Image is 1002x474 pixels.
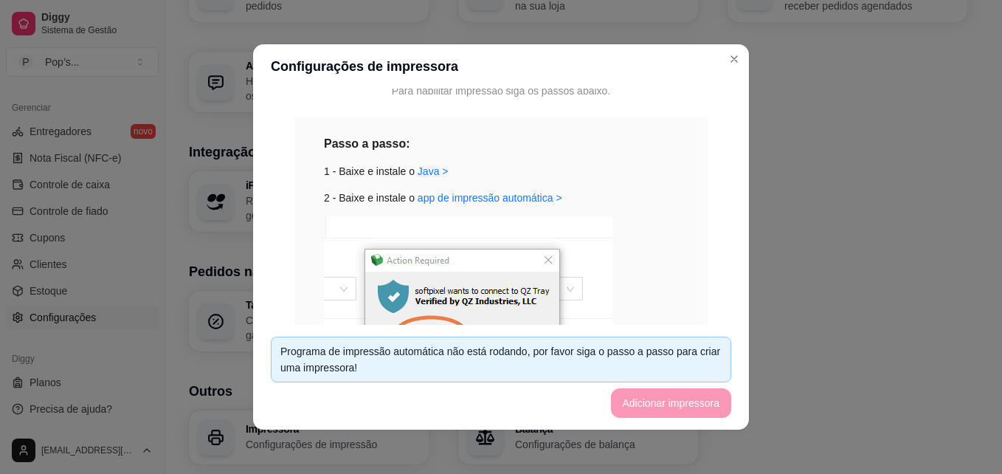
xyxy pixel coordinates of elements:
div: 2 - Baixe e instale o [324,190,678,206]
a: Java > [418,165,449,177]
strong: Passo a passo: [324,137,410,150]
header: Configurações de impressora [253,44,749,89]
div: 1 - Baixe e instale o [324,163,678,179]
button: Close [722,47,746,71]
a: app de impressão automática > [418,192,562,204]
div: 3 - Pressione allow e remember this decision [324,216,678,443]
img: exemplo [324,216,612,411]
div: Programa de impressão automática não está rodando, por favor siga o passo a passo para criar uma ... [280,343,722,376]
div: Para habilitar impressão siga os passos abaixo. [294,83,708,99]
